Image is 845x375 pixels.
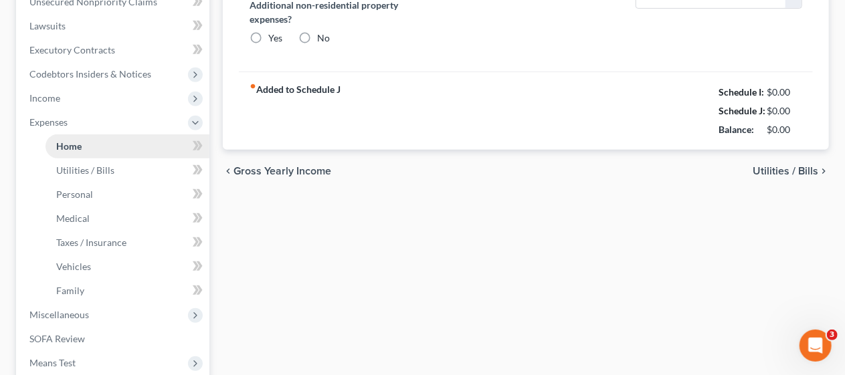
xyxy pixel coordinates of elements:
button: Utilities / Bills chevron_right [753,166,829,176]
label: No [317,31,330,45]
span: Lawsuits [29,20,66,31]
span: Means Test [29,357,76,368]
span: Income [29,92,60,104]
a: Home [45,134,209,158]
a: Vehicles [45,255,209,279]
a: Executory Contracts [19,38,209,62]
a: Personal [45,182,209,207]
strong: Balance: [719,124,754,135]
strong: Schedule J: [719,105,765,116]
span: Taxes / Insurance [56,237,126,248]
span: Medical [56,213,90,224]
span: Family [56,285,84,296]
button: chevron_left Gross Yearly Income [223,166,331,176]
i: chevron_left [223,166,233,176]
iframe: Intercom live chat [800,330,832,362]
strong: Added to Schedule J [250,83,341,139]
i: chevron_right [818,166,829,176]
span: Home [56,140,82,152]
span: Vehicles [56,261,91,272]
a: Medical [45,207,209,231]
label: Yes [268,31,282,45]
a: Lawsuits [19,14,209,38]
strong: Schedule I: [719,86,764,98]
span: Personal [56,189,93,200]
span: Gross Yearly Income [233,166,331,176]
span: Executory Contracts [29,44,115,55]
span: Expenses [29,116,68,128]
a: Taxes / Insurance [45,231,209,255]
div: $0.00 [767,104,803,118]
span: 3 [827,330,838,340]
span: SOFA Review [29,333,85,344]
a: SOFA Review [19,327,209,351]
i: fiber_manual_record [250,83,256,90]
span: Codebtors Insiders & Notices [29,68,151,80]
span: Miscellaneous [29,309,89,320]
span: Utilities / Bills [56,164,114,176]
a: Family [45,279,209,303]
div: $0.00 [767,123,803,136]
a: Utilities / Bills [45,158,209,182]
span: Utilities / Bills [753,166,818,176]
div: $0.00 [767,86,803,99]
